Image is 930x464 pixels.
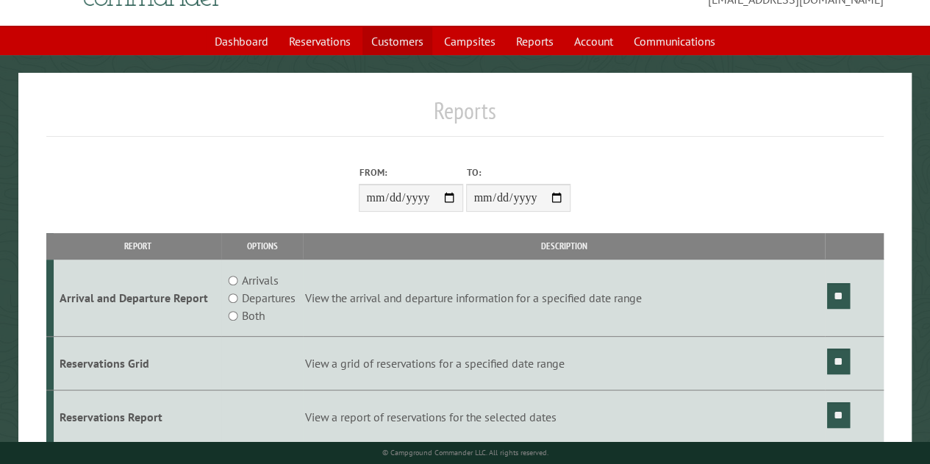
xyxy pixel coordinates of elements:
td: Arrival and Departure Report [54,260,221,337]
th: Options [221,233,303,259]
a: Reports [507,27,562,55]
a: Dashboard [206,27,277,55]
a: Customers [362,27,432,55]
label: From: [359,165,463,179]
h1: Reports [46,96,884,137]
th: Report [54,233,221,259]
a: Campsites [435,27,504,55]
td: Reservations Grid [54,337,221,390]
td: View a report of reservations for the selected dates [303,390,825,443]
label: Arrivals [242,271,279,289]
a: Communications [625,27,724,55]
th: Description [303,233,825,259]
label: Departures [242,289,296,307]
a: Account [565,27,622,55]
a: Reservations [280,27,360,55]
label: To: [466,165,570,179]
td: Reservations Report [54,390,221,443]
td: View the arrival and departure information for a specified date range [303,260,825,337]
td: View a grid of reservations for a specified date range [303,337,825,390]
small: © Campground Commander LLC. All rights reserved. [382,448,548,457]
label: Both [242,307,265,324]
